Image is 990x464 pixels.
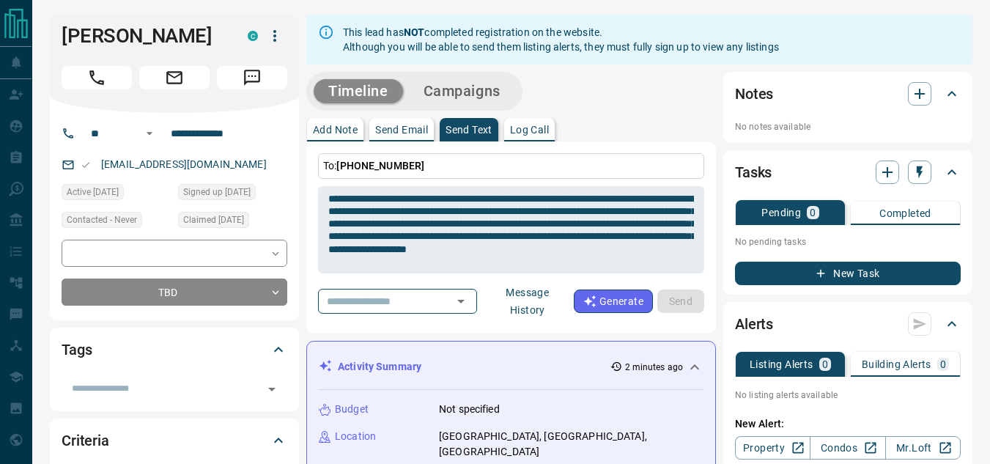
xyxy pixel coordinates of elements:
[217,66,287,89] span: Message
[81,160,91,170] svg: Email Valid
[446,125,492,135] p: Send Text
[862,359,931,369] p: Building Alerts
[822,359,828,369] p: 0
[625,361,683,374] p: 2 minutes ago
[338,359,421,375] p: Activity Summary
[62,66,132,89] span: Call
[262,379,282,399] button: Open
[810,436,885,460] a: Condos
[574,290,653,313] button: Generate
[62,332,287,367] div: Tags
[735,82,773,106] h2: Notes
[735,161,772,184] h2: Tasks
[885,436,961,460] a: Mr.Loft
[735,312,773,336] h2: Alerts
[62,279,287,306] div: TBD
[178,184,287,205] div: Sun Aug 17 2025
[178,212,287,232] div: Sun Aug 17 2025
[248,31,258,41] div: condos.ca
[319,353,703,380] div: Activity Summary2 minutes ago
[343,19,779,60] div: This lead has completed registration on the website. Although you will be able to send them listi...
[451,291,471,312] button: Open
[735,436,810,460] a: Property
[67,185,119,199] span: Active [DATE]
[735,262,961,285] button: New Task
[735,120,961,133] p: No notes available
[409,79,515,103] button: Campaigns
[62,24,226,48] h1: [PERSON_NAME]
[62,423,287,458] div: Criteria
[101,158,267,170] a: [EMAIL_ADDRESS][DOMAIN_NAME]
[62,184,171,205] div: Sun Aug 17 2025
[761,207,801,218] p: Pending
[375,125,428,135] p: Send Email
[183,213,244,227] span: Claimed [DATE]
[750,359,813,369] p: Listing Alerts
[735,416,961,432] p: New Alert:
[313,125,358,135] p: Add Note
[139,66,210,89] span: Email
[735,306,961,342] div: Alerts
[62,429,109,452] h2: Criteria
[735,155,961,190] div: Tasks
[810,207,816,218] p: 0
[439,402,500,417] p: Not specified
[318,153,704,179] p: To:
[335,402,369,417] p: Budget
[67,213,137,227] span: Contacted - Never
[735,76,961,111] div: Notes
[62,338,92,361] h2: Tags
[335,429,376,444] p: Location
[940,359,946,369] p: 0
[439,429,703,460] p: [GEOGRAPHIC_DATA], [GEOGRAPHIC_DATA], [GEOGRAPHIC_DATA]
[481,281,574,322] button: Message History
[735,388,961,402] p: No listing alerts available
[735,231,961,253] p: No pending tasks
[183,185,251,199] span: Signed up [DATE]
[510,125,549,135] p: Log Call
[879,208,931,218] p: Completed
[314,79,403,103] button: Timeline
[141,125,158,142] button: Open
[336,160,424,172] span: [PHONE_NUMBER]
[404,26,424,38] strong: NOT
